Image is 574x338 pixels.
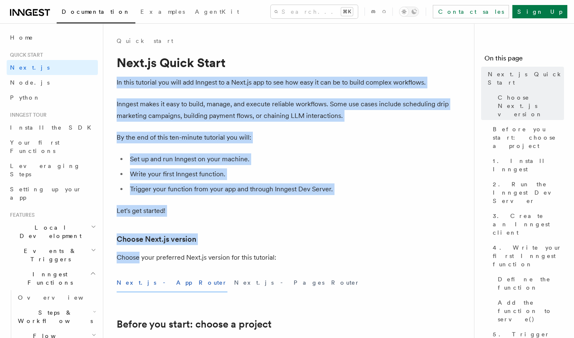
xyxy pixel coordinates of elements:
button: Toggle dark mode [399,7,419,17]
span: Overview [18,294,104,301]
button: Search...⌘K [271,5,358,18]
a: Python [7,90,98,105]
span: Home [10,33,33,42]
span: Your first Functions [10,139,60,154]
a: Before you start: choose a project [489,122,564,153]
li: Trigger your function from your app and through Inngest Dev Server. [127,183,450,195]
span: Events & Triggers [7,247,91,263]
a: Documentation [57,3,135,23]
span: Define the function [498,275,564,292]
a: Contact sales [433,5,509,18]
span: AgentKit [195,8,239,15]
a: 4. Write your first Inngest function [489,240,564,272]
span: Inngest tour [7,112,47,118]
span: Choose Next.js version [498,93,564,118]
a: Setting up your app [7,182,98,205]
a: Choose Next.js version [494,90,564,122]
a: Your first Functions [7,135,98,158]
a: Install the SDK [7,120,98,135]
span: Local Development [7,223,91,240]
a: 3. Create an Inngest client [489,208,564,240]
a: AgentKit [190,3,244,23]
button: Steps & Workflows [15,305,98,328]
span: 1. Install Inngest [493,157,564,173]
kbd: ⌘K [341,8,353,16]
li: Set up and run Inngest on your machine. [127,153,450,165]
h1: Next.js Quick Start [117,55,450,70]
a: Sign Up [512,5,567,18]
button: Next.js - Pages Router [234,273,360,292]
a: Home [7,30,98,45]
a: Examples [135,3,190,23]
a: Next.js Quick Start [484,67,564,90]
p: By the end of this ten-minute tutorial you will: [117,132,450,143]
span: 4. Write your first Inngest function [493,243,564,268]
span: Node.js [10,79,50,86]
span: Python [10,94,40,101]
span: Inngest Functions [7,270,90,287]
span: Examples [140,8,185,15]
a: Leveraging Steps [7,158,98,182]
button: Local Development [7,220,98,243]
p: Inngest makes it easy to build, manage, and execute reliable workflows. Some use cases include sc... [117,98,450,122]
button: Next.js - App Router [117,273,227,292]
span: 2. Run the Inngest Dev Server [493,180,564,205]
span: Leveraging Steps [10,163,80,178]
a: 2. Run the Inngest Dev Server [489,177,564,208]
p: In this tutorial you will add Inngest to a Next.js app to see how easy it can be to build complex... [117,77,450,88]
p: Choose your preferred Next.js version for this tutorial: [117,252,450,263]
span: Setting up your app [10,186,82,201]
span: Next.js [10,64,50,71]
a: Define the function [494,272,564,295]
button: Events & Triggers [7,243,98,267]
span: Install the SDK [10,124,96,131]
a: Before you start: choose a project [117,318,272,330]
a: 1. Install Inngest [489,153,564,177]
span: Before you start: choose a project [493,125,564,150]
span: Features [7,212,35,218]
a: Choose Next.js version [117,233,196,245]
span: Steps & Workflows [15,308,93,325]
span: Add the function to serve() [498,298,564,323]
h4: On this page [484,53,564,67]
a: Quick start [117,37,173,45]
button: Inngest Functions [7,267,98,290]
a: Next.js [7,60,98,75]
span: 3. Create an Inngest client [493,212,564,237]
a: Node.js [7,75,98,90]
li: Write your first Inngest function. [127,168,450,180]
span: Quick start [7,52,43,58]
p: Let's get started! [117,205,450,217]
span: Next.js Quick Start [488,70,564,87]
a: Add the function to serve() [494,295,564,327]
a: Overview [15,290,98,305]
span: Documentation [62,8,130,15]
